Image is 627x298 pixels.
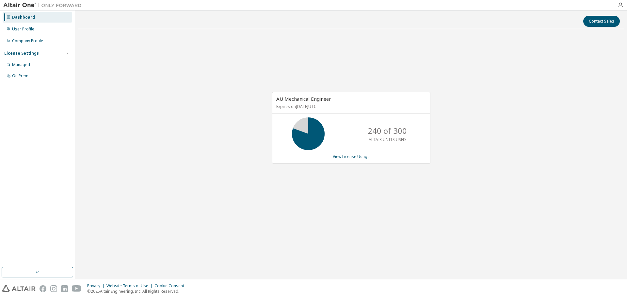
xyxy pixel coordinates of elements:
p: © 2025 Altair Engineering, Inc. All Rights Reserved. [87,289,188,294]
div: On Prem [12,73,28,79]
img: altair_logo.svg [2,285,36,292]
span: AU Mechanical Engineer [276,96,331,102]
img: Altair One [3,2,85,9]
img: linkedin.svg [61,285,68,292]
p: Expires on [DATE] UTC [276,104,425,109]
div: Managed [12,62,30,67]
div: Company Profile [12,38,43,44]
div: User Profile [12,26,34,32]
div: License Settings [4,51,39,56]
img: instagram.svg [50,285,57,292]
button: Contact Sales [583,16,620,27]
div: Privacy [87,283,106,289]
p: ALTAIR UNITS USED [369,137,406,142]
div: Cookie Consent [154,283,188,289]
div: Dashboard [12,15,35,20]
div: Website Terms of Use [106,283,154,289]
img: facebook.svg [40,285,46,292]
a: View License Usage [333,154,370,159]
img: youtube.svg [72,285,81,292]
p: 240 of 300 [368,125,407,136]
